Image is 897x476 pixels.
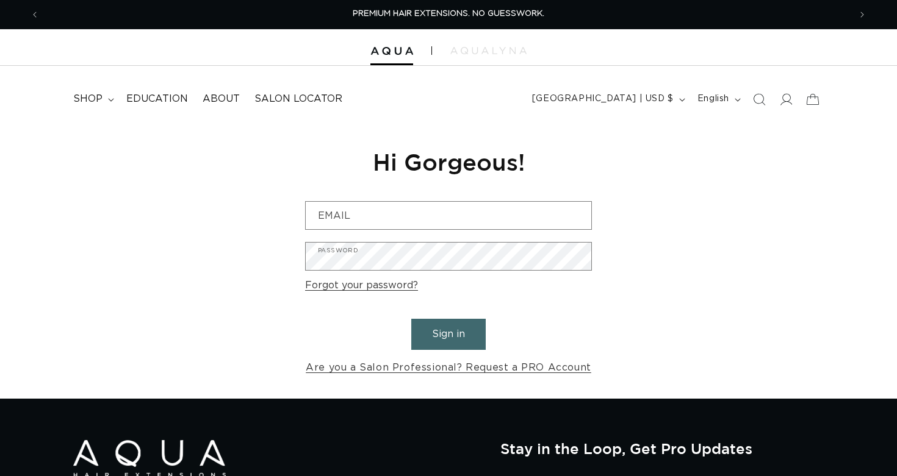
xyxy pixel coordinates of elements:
[119,85,195,113] a: Education
[532,93,674,105] span: [GEOGRAPHIC_DATA] | USD $
[370,47,413,55] img: Aqua Hair Extensions
[21,3,48,26] button: Previous announcement
[66,85,119,113] summary: shop
[849,3,876,26] button: Next announcement
[305,147,592,177] h1: Hi Gorgeous!
[126,93,188,105] span: Education
[411,319,486,350] button: Sign in
[203,93,240,105] span: About
[306,359,591,377] a: Are you a Salon Professional? Request a PRO Account
[500,440,824,457] h2: Stay in the Loop, Get Pro Updates
[746,86,773,113] summary: Search
[697,93,729,105] span: English
[306,202,591,229] input: Email
[305,277,418,294] a: Forgot your password?
[525,88,690,111] button: [GEOGRAPHIC_DATA] | USD $
[690,88,746,111] button: English
[73,93,103,105] span: shop
[247,85,350,113] a: Salon Locator
[353,10,544,18] span: PREMIUM HAIR EXTENSIONS. NO GUESSWORK.
[450,47,527,54] img: aqualyna.com
[195,85,247,113] a: About
[254,93,342,105] span: Salon Locator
